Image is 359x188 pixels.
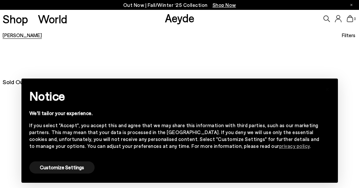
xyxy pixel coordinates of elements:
span: × [325,83,330,93]
div: We'll tailor your experience. [29,110,319,117]
a: privacy policy [279,143,310,149]
span: Navigate to /collections/new-in [213,2,236,8]
span: Filters [342,32,355,38]
button: Customize Settings [29,161,95,174]
a: Shop [3,13,28,25]
a: World [38,13,67,25]
a: Aeyde [165,11,194,25]
a: 0 [347,15,353,22]
span: 0 [353,17,357,21]
span: Sold Out [3,78,26,85]
p: Out Now | Fall/Winter ‘25 Collection [123,1,236,9]
div: If you select "Accept", you accept this and agree that we may share this information with third p... [29,122,319,150]
a: [PERSON_NAME] [3,32,42,38]
h2: Notice [29,87,319,105]
button: Close this notice [319,81,335,96]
